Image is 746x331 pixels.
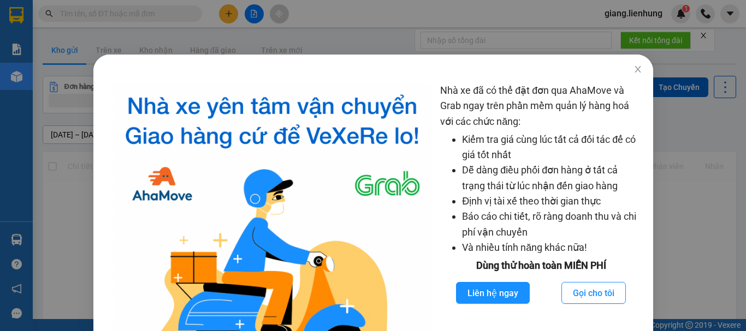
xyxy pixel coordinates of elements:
button: Gọi cho tôi [561,282,626,304]
li: Báo cáo chi tiết, rõ ràng doanh thu và chi phí vận chuyển [462,209,642,240]
button: Liên hệ ngay [456,282,530,304]
button: Close [622,55,653,85]
span: Liên hệ ngay [467,286,518,300]
li: Dễ dàng điều phối đơn hàng ở tất cả trạng thái từ lúc nhận đến giao hàng [462,163,642,194]
li: Và nhiều tính năng khác nữa! [462,240,642,255]
div: Dùng thử hoàn toàn MIỄN PHÍ [440,258,642,273]
li: Định vị tài xế theo thời gian thực [462,194,642,209]
li: Kiểm tra giá cùng lúc tất cả đối tác để có giá tốt nhất [462,132,642,163]
span: close [633,65,642,74]
span: Gọi cho tôi [573,286,614,300]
